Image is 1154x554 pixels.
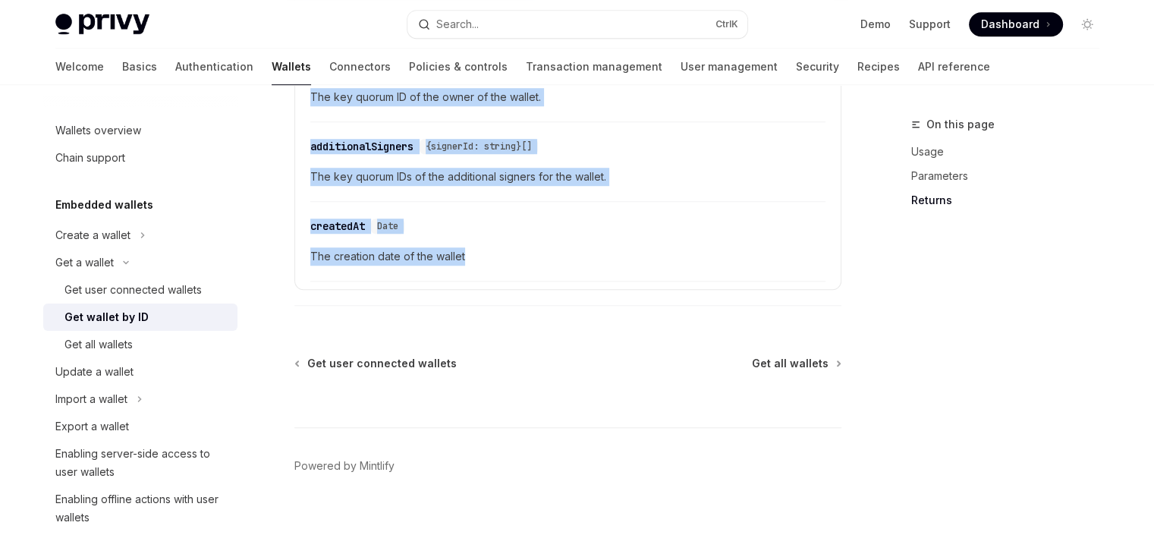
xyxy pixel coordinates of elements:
[43,331,237,358] a: Get all wallets
[55,14,149,35] img: light logo
[857,49,900,85] a: Recipes
[43,117,237,144] a: Wallets overview
[55,149,125,167] div: Chain support
[175,49,253,85] a: Authentication
[43,486,237,531] a: Enabling offline actions with user wallets
[43,144,237,172] a: Chain support
[55,253,114,272] div: Get a wallet
[64,308,149,326] div: Get wallet by ID
[43,222,237,249] button: Create a wallet
[43,440,237,486] a: Enabling server-side access to user wallets
[294,458,395,474] a: Powered by Mintlify
[310,88,825,106] span: The key quorum ID of the owner of the wallet.
[681,49,778,85] a: User management
[307,356,457,371] span: Get user connected wallets
[1075,12,1099,36] button: Toggle dark mode
[526,49,662,85] a: Transaction management
[122,49,157,85] a: Basics
[55,390,127,408] div: Import a wallet
[752,356,840,371] a: Get all wallets
[55,490,228,527] div: Enabling offline actions with user wallets
[436,15,479,33] div: Search...
[409,49,508,85] a: Policies & controls
[752,356,829,371] span: Get all wallets
[310,168,825,186] span: The key quorum IDs of the additional signers for the wallet.
[64,281,202,299] div: Get user connected wallets
[55,49,104,85] a: Welcome
[55,417,129,436] div: Export a wallet
[909,17,951,32] a: Support
[860,17,891,32] a: Demo
[981,17,1039,32] span: Dashboard
[911,188,1112,212] a: Returns
[310,139,413,154] div: additionalSigners
[43,413,237,440] a: Export a wallet
[43,249,237,276] button: Get a wallet
[64,335,133,354] div: Get all wallets
[715,18,738,30] span: Ctrl K
[55,363,134,381] div: Update a wallet
[55,226,130,244] div: Create a wallet
[969,12,1063,36] a: Dashboard
[918,49,990,85] a: API reference
[911,164,1112,188] a: Parameters
[43,386,237,413] button: Import a wallet
[426,140,532,153] span: {signerId: string}[]
[55,196,153,214] h5: Embedded wallets
[310,219,365,234] div: createdAt
[407,11,747,38] button: Search...CtrlK
[329,49,391,85] a: Connectors
[272,49,311,85] a: Wallets
[796,49,839,85] a: Security
[55,445,228,481] div: Enabling server-side access to user wallets
[55,121,141,140] div: Wallets overview
[926,115,995,134] span: On this page
[296,356,457,371] a: Get user connected wallets
[310,247,825,266] span: The creation date of the wallet
[377,220,398,232] span: Date
[43,304,237,331] a: Get wallet by ID
[911,140,1112,164] a: Usage
[43,276,237,304] a: Get user connected wallets
[43,358,237,386] a: Update a wallet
